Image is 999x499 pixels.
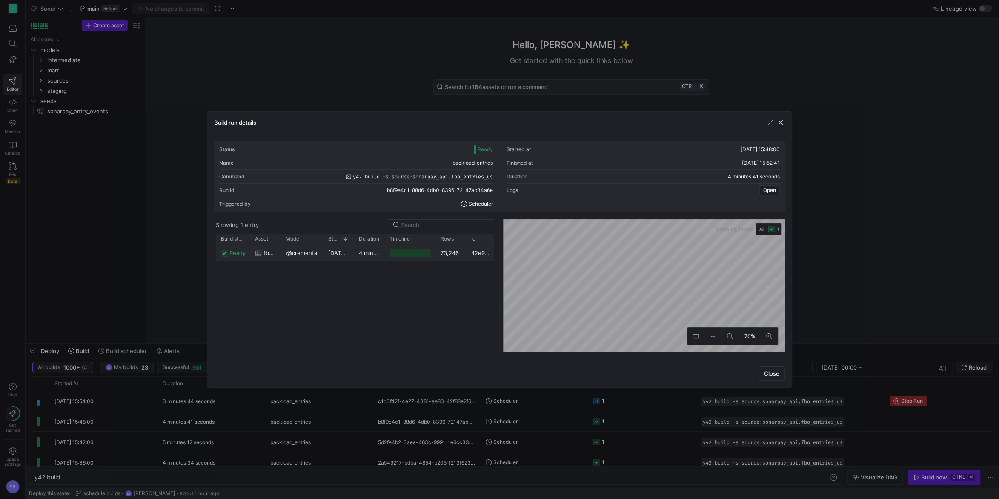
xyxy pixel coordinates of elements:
span: Mode [286,236,299,242]
div: Run Id [219,187,235,193]
span: [DATE] 15:52:41 [742,160,780,166]
div: 42e95fa6-8b18-4d4c-a007-22d2bc31a7cc [466,244,496,261]
button: Close [759,366,785,381]
y42-duration: 4 minutes 41 seconds [728,174,780,180]
span: Build status [221,236,245,242]
h3: Build run details [214,119,256,126]
div: Triggered by [219,201,251,207]
span: Ready [478,146,493,152]
div: Name [219,160,234,166]
span: Asset [255,236,268,242]
input: Search [401,221,489,228]
div: Finished at [507,160,533,166]
div: Showing 1 entry [216,221,259,228]
span: backload_entries [452,160,493,166]
span: b8f9e4c1-88d6-4db0-8396-72147ab34a6e [387,187,493,193]
y42-duration: 4 minutes 38 seconds [359,249,418,256]
span: Duration [359,236,379,242]
span: Timeline [389,236,410,242]
span: 70% [743,332,757,341]
span: Rows [441,236,454,242]
div: Command [219,174,245,180]
span: Id [471,236,475,242]
span: Started at [328,236,339,242]
button: Open [759,185,780,195]
span: y42 build -s source:sonarpay_api.fbo_entries_us [353,174,493,180]
div: Status [219,146,235,152]
span: Scheduler [469,201,493,207]
span: 1 [777,227,779,232]
span: All [759,226,764,232]
button: 70% [739,328,761,345]
span: incremental [287,245,318,261]
span: fbo_entries_us [263,245,275,261]
div: 73,246 [435,244,466,261]
span: [DATE] 15:48:00 [741,146,780,152]
div: Logs [507,187,518,193]
div: Duration [507,174,527,180]
span: Open [763,187,776,193]
span: Close [764,370,779,377]
div: Started at [507,146,531,152]
span: Showing 1 node [716,226,756,232]
span: ready [229,245,246,261]
span: [DATE] 15:48:02 [328,249,371,256]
